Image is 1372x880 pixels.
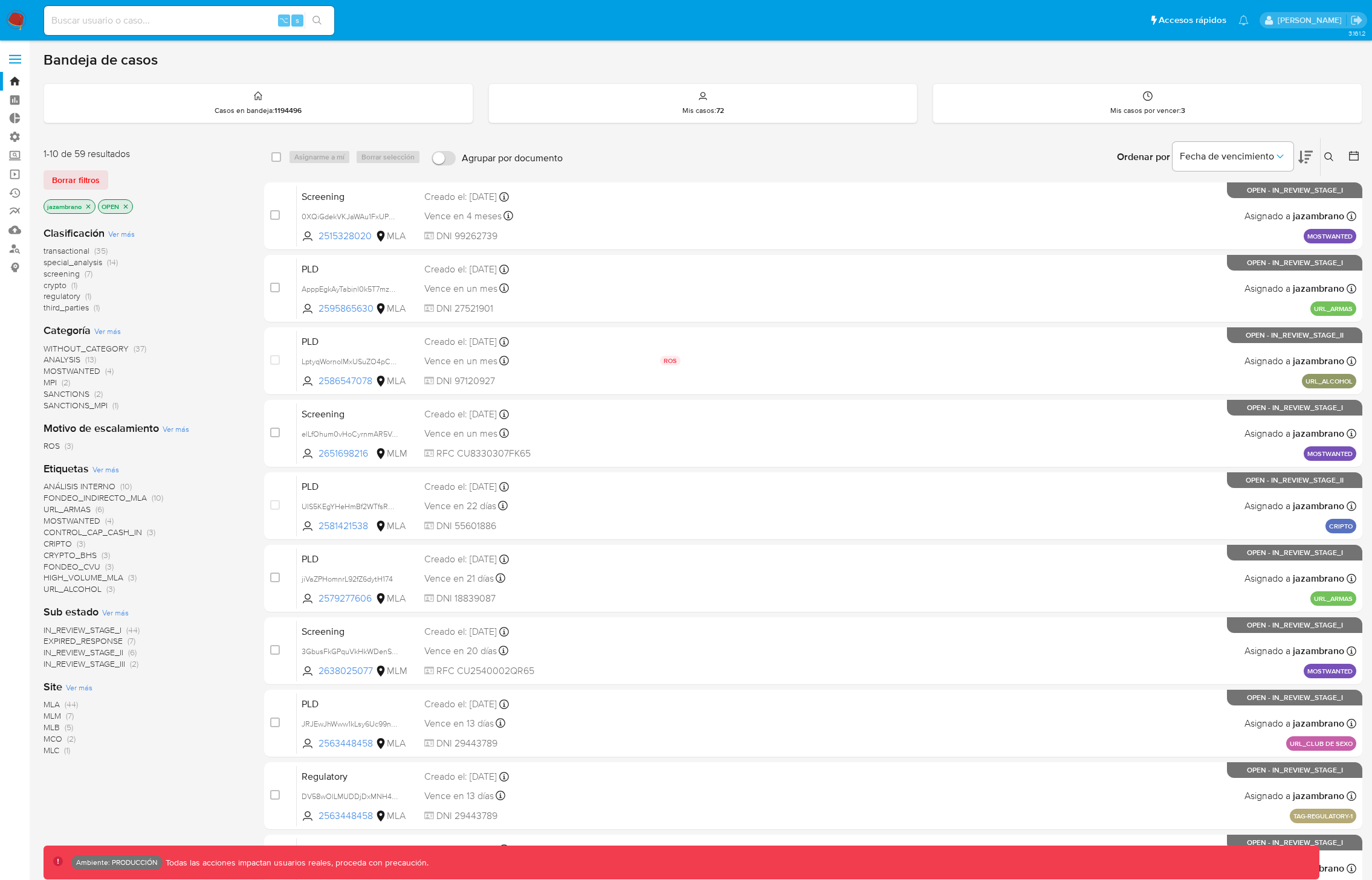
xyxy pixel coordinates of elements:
[1350,14,1363,27] a: Salir
[305,12,329,29] button: search-icon
[44,13,334,28] input: Buscar usuario o caso...
[1159,14,1226,27] span: Accesos rápidos
[163,857,429,869] p: Todas las acciones impactan usuarios reales, proceda con precaución.
[296,14,299,26] span: s
[1238,15,1249,25] a: Notificaciones
[1278,14,1346,26] p: jarvi.zambrano@mercadolibre.com.co
[76,860,158,865] p: Ambiente: PRODUCCIÓN
[279,14,288,26] span: ⌥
